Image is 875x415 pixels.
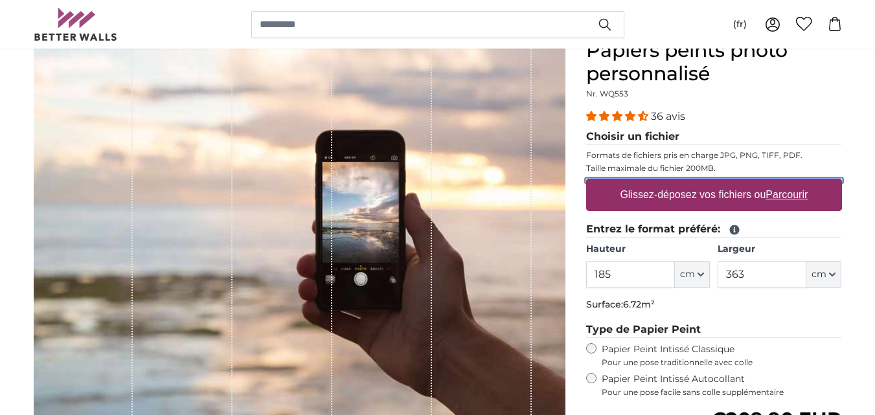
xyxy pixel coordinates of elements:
span: 4.31 stars [586,110,651,122]
label: Hauteur [586,243,710,256]
p: Formats de fichiers pris en charge JPG, PNG, TIFF, PDF. [586,150,842,161]
button: cm [675,261,710,288]
img: Betterwalls [34,8,118,41]
legend: Choisir un fichier [586,129,842,145]
button: (fr) [723,13,757,36]
label: Glissez-déposez vos fichiers ou [615,182,813,208]
label: Papier Peint Intissé Autocollant [602,373,842,398]
span: 36 avis [651,110,685,122]
label: Largeur [718,243,841,256]
button: cm [806,261,841,288]
span: Pour une pose facile sans colle supplémentaire [602,387,842,398]
span: Nr. WQ553 [586,89,628,98]
span: cm [812,268,826,281]
span: cm [680,268,695,281]
span: 6.72m² [623,298,655,310]
p: Surface: [586,298,842,311]
h1: Papiers peints photo personnalisé [586,39,842,85]
span: Pour une pose traditionnelle avec colle [602,357,842,368]
p: Taille maximale du fichier 200MB. [586,163,842,174]
legend: Type de Papier Peint [586,322,842,338]
label: Papier Peint Intissé Classique [602,343,842,368]
legend: Entrez le format préféré: [586,221,842,238]
u: Parcourir [766,189,808,200]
